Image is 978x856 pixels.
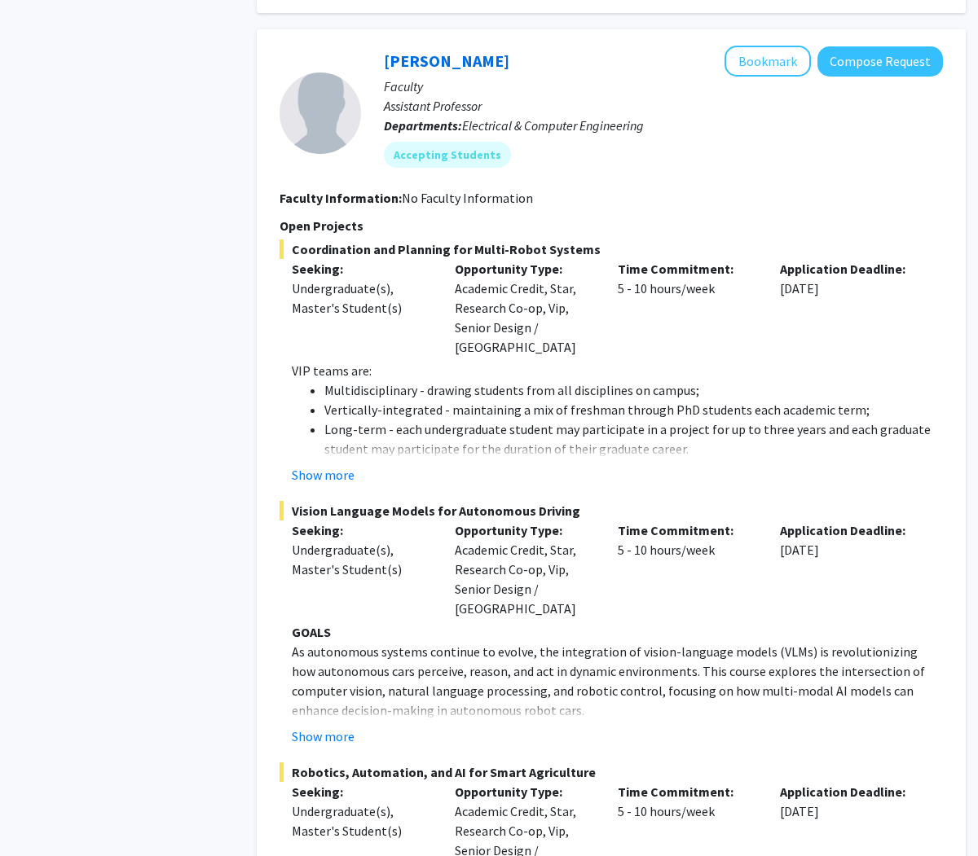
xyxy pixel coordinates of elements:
p: Time Commitment: [618,782,756,801]
p: Opportunity Type: [455,520,593,540]
li: Long-term - each undergraduate student may participate in a project for up to three years and eac... [324,419,943,459]
li: Vertically-integrated - maintaining a mix of freshman through PhD students each academic term; [324,400,943,419]
p: Opportunity Type: [455,259,593,279]
div: Academic Credit, Star, Research Co-op, Vip, Senior Design / [GEOGRAPHIC_DATA] [443,520,606,618]
a: [PERSON_NAME] [384,50,509,71]
div: 5 - 10 hours/week [606,520,769,618]
button: Show more [292,727,355,746]
p: Application Deadline: [780,782,919,801]
p: Opportunity Type: [455,782,593,801]
div: Undergraduate(s), Master's Student(s) [292,801,430,841]
div: [DATE] [768,520,931,618]
b: Faculty Information: [280,190,402,206]
div: Undergraduate(s), Master's Student(s) [292,279,430,318]
p: Time Commitment: [618,520,756,540]
span: Robotics, Automation, and AI for Smart Agriculture [280,762,943,782]
p: Application Deadline: [780,259,919,279]
p: Faculty [384,77,943,96]
p: Seeking: [292,520,430,540]
p: Time Commitment: [618,259,756,279]
iframe: Chat [12,783,69,844]
span: Electrical & Computer Engineering [462,117,644,134]
div: [DATE] [768,259,931,357]
button: Show more [292,465,355,485]
button: Compose Request to Lifeng Zhou [817,46,943,77]
p: As autonomous systems continue to evolve, the integration of vision-language models (VLMs) is rev... [292,642,943,720]
p: Assistant Professor [384,96,943,116]
p: Application Deadline: [780,520,919,540]
div: 5 - 10 hours/week [606,259,769,357]
p: Open Projects [280,216,943,235]
li: Multidisciplinary - drawing students from all disciplines on campus; [324,380,943,400]
div: Academic Credit, Star, Research Co-op, Vip, Senior Design / [GEOGRAPHIC_DATA] [443,259,606,357]
mat-chip: Accepting Students [384,142,511,168]
span: No Faculty Information [402,190,533,206]
div: Undergraduate(s), Master's Student(s) [292,540,430,579]
span: Coordination and Planning for Multi-Robot Systems [280,239,943,259]
p: Seeking: [292,782,430,801]
p: VIP teams are: [292,361,943,380]
button: Add Lifeng Zhou to Bookmarks [725,46,811,77]
span: Vision Language Models for Autonomous Driving [280,501,943,520]
strong: GOALS [292,624,331,640]
b: Departments: [384,117,462,134]
p: Seeking: [292,259,430,279]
